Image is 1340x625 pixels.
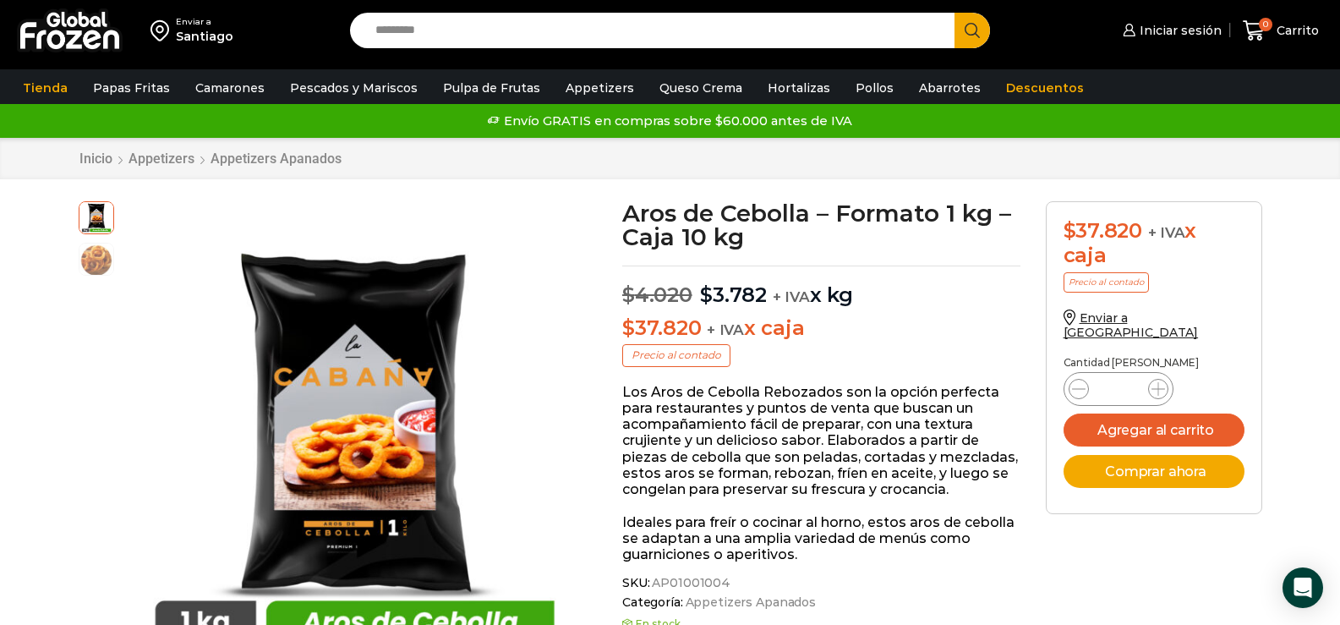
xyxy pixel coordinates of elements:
[1283,567,1323,608] div: Open Intercom Messenger
[649,576,730,590] span: AP01001004
[622,344,730,366] p: Precio al contado
[435,72,549,104] a: Pulpa de Frutas
[1064,218,1142,243] bdi: 37.820
[187,72,273,104] a: Camarones
[79,151,113,167] a: Inicio
[622,384,1020,497] p: Los Aros de Cebolla Rebozados son la opción perfecta para restaurantes y puntos de venta que busc...
[1064,219,1244,268] div: x caja
[1118,14,1222,47] a: Iniciar sesión
[622,576,1020,590] span: SKU:
[847,72,902,104] a: Pollos
[622,316,1020,341] p: x caja
[85,72,178,104] a: Papas Fritas
[1064,414,1244,447] button: Agregar al carrito
[176,16,233,28] div: Enviar a
[622,315,635,340] span: $
[14,72,76,104] a: Tienda
[79,244,113,277] span: aros-de-cebolla
[1064,455,1244,488] button: Comprar ahora
[1064,357,1244,369] p: Cantidad [PERSON_NAME]
[622,595,1020,610] span: Categoría:
[998,72,1092,104] a: Descuentos
[700,282,767,307] bdi: 3.782
[622,282,635,307] span: $
[700,282,713,307] span: $
[622,282,692,307] bdi: 4.020
[1259,18,1272,31] span: 0
[954,13,990,48] button: Search button
[1102,377,1135,401] input: Product quantity
[128,151,195,167] a: Appetizers
[622,201,1020,249] h1: Aros de Cebolla – Formato 1 kg – Caja 10 kg
[150,16,176,45] img: address-field-icon.svg
[1135,22,1222,39] span: Iniciar sesión
[176,28,233,45] div: Santiago
[1064,310,1199,340] a: Enviar a [GEOGRAPHIC_DATA]
[282,72,426,104] a: Pescados y Mariscos
[773,288,810,305] span: + IVA
[79,200,113,233] span: aros-1kg
[210,151,342,167] a: Appetizers Apanados
[622,514,1020,563] p: Ideales para freír o cocinar al horno, estos aros de cebolla se adaptan a una amplia variedad de ...
[911,72,989,104] a: Abarrotes
[557,72,643,104] a: Appetizers
[683,595,816,610] a: Appetizers Apanados
[1064,218,1076,243] span: $
[759,72,839,104] a: Hortalizas
[622,266,1020,308] p: x kg
[707,321,744,338] span: + IVA
[651,72,751,104] a: Queso Crema
[622,315,701,340] bdi: 37.820
[79,151,342,167] nav: Breadcrumb
[1064,272,1149,293] p: Precio al contado
[1148,224,1185,241] span: + IVA
[1239,11,1323,51] a: 0 Carrito
[1272,22,1319,39] span: Carrito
